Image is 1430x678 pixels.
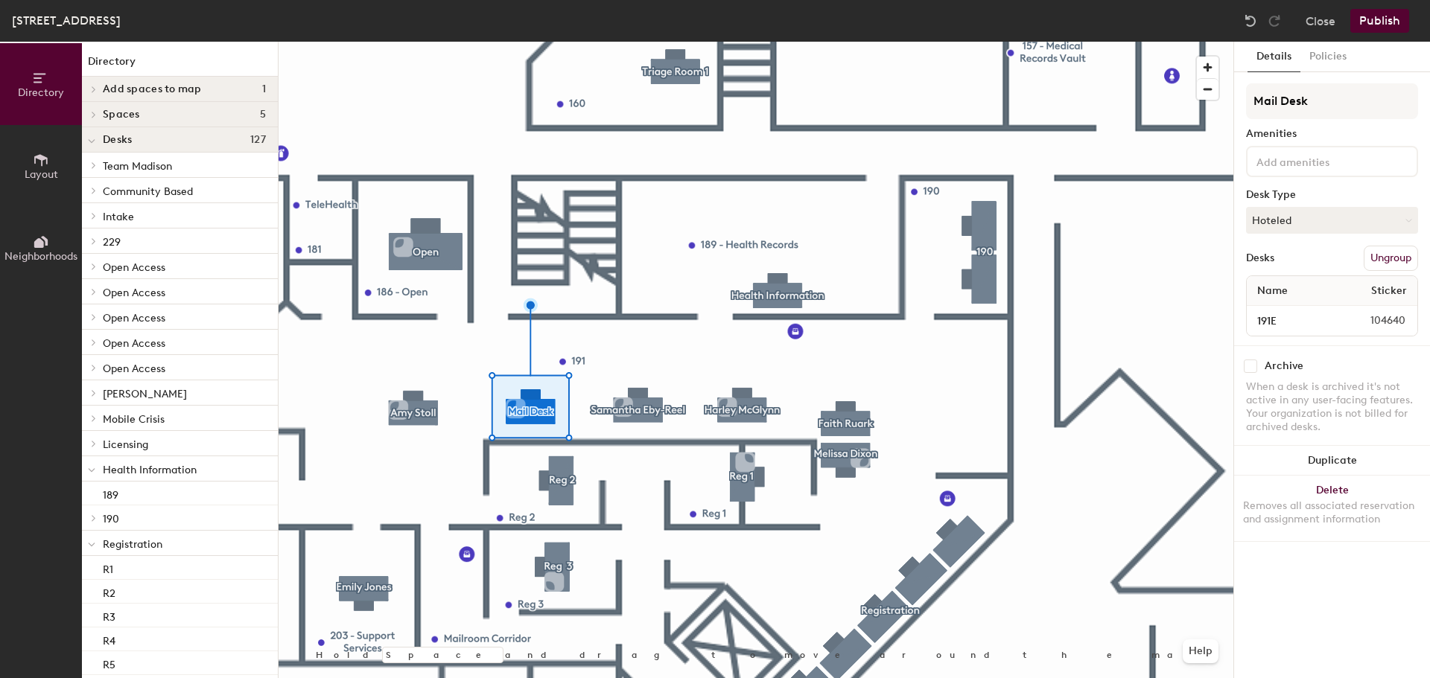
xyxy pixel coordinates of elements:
span: 1 [262,83,266,95]
span: Licensing [103,438,148,451]
button: Close [1306,9,1335,33]
span: Open Access [103,261,165,274]
span: Open Access [103,287,165,299]
div: Amenities [1246,128,1418,140]
span: Directory [18,86,64,99]
button: Details [1248,42,1300,72]
span: Desks [103,134,132,146]
span: Open Access [103,362,165,375]
span: Registration [103,538,162,551]
span: Open Access [103,337,165,350]
span: Name [1250,278,1295,304]
div: Desks [1246,252,1274,264]
input: Add amenities [1253,152,1388,170]
button: Publish [1350,9,1409,33]
p: 189 [103,484,118,502]
span: Health Information [103,464,197,476]
img: Undo [1243,13,1258,28]
span: Team Madison [103,160,172,173]
span: 190 [103,513,119,525]
p: R4 [103,630,115,647]
div: Desk Type [1246,189,1418,201]
span: Intake [103,211,134,223]
span: Add spaces to map [103,83,202,95]
div: When a desk is archived it's not active in any user-facing features. Your organization is not bil... [1246,380,1418,434]
span: Mobile Crisis [103,413,165,426]
span: Open Access [103,312,165,324]
img: Redo [1267,13,1282,28]
p: R3 [103,607,115,624]
span: 229 [103,236,121,249]
span: Layout [25,168,58,181]
input: Unnamed desk [1250,310,1335,331]
span: 104640 [1335,313,1414,329]
button: Ungroup [1364,246,1418,271]
div: Removes all associated reservation and assignment information [1243,499,1421,526]
button: Policies [1300,42,1356,72]
span: [PERSON_NAME] [103,388,187,400]
span: 127 [250,134,266,146]
button: Duplicate [1234,446,1430,476]
button: Help [1183,639,1218,663]
button: Hoteled [1246,207,1418,234]
p: R2 [103,583,115,600]
span: Community Based [103,185,193,198]
button: DeleteRemoves all associated reservation and assignment information [1234,476,1430,541]
h1: Directory [82,54,278,77]
span: Neighborhoods [4,250,77,263]
p: R5 [103,654,115,671]
span: Spaces [103,109,140,121]
span: Sticker [1364,278,1414,304]
span: 5 [260,109,266,121]
p: R1 [103,559,113,576]
div: [STREET_ADDRESS] [12,11,121,30]
div: Archive [1265,360,1303,372]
